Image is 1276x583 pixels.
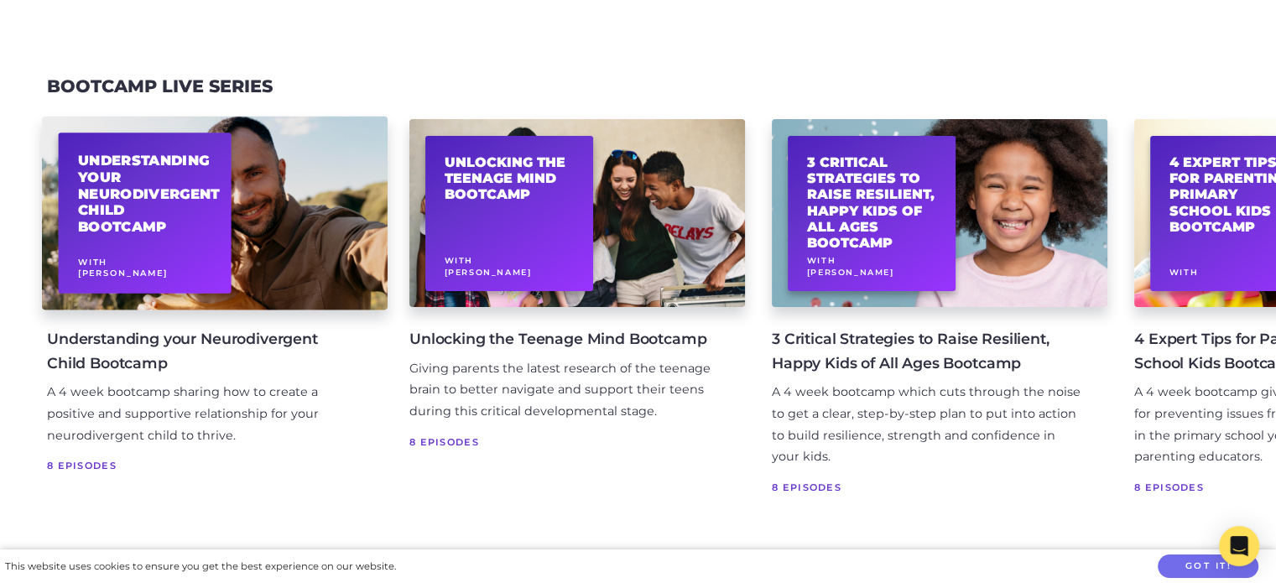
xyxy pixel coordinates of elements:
[807,256,836,265] span: With
[47,119,383,515] a: Understanding your Neurodivergent Child Bootcamp With[PERSON_NAME] Understanding your Neurodiverg...
[445,256,473,265] span: With
[1219,526,1259,566] div: Open Intercom Messenger
[772,479,1081,496] span: 8 Episodes
[47,327,356,374] h4: Understanding your Neurodivergent Child Bootcamp
[409,327,718,351] h4: Unlocking the Teenage Mind Bootcamp
[807,154,937,251] h2: 3 Critical Strategies to Raise Resilient, Happy Kids of All Ages Bootcamp
[1158,554,1258,579] button: Got it!
[409,119,745,515] a: Unlocking the Teenage Mind Bootcamp With[PERSON_NAME] Unlocking the Teenage Mind Bootcamp Giving ...
[47,382,356,447] div: A 4 week bootcamp sharing how to create a positive and supportive relationship for your neurodive...
[807,268,894,277] span: [PERSON_NAME]
[5,558,396,575] div: This website uses cookies to ensure you get the best experience on our website.
[409,358,718,424] div: Giving parents the latest research of the teenage brain to better navigate and support their teen...
[445,154,575,203] h2: Unlocking the Teenage Mind Bootcamp
[78,269,168,278] span: [PERSON_NAME]
[409,434,718,450] span: 8 Episodes
[445,268,532,277] span: [PERSON_NAME]
[772,382,1081,469] div: A 4 week bootcamp which cuts through the noise to get a clear, step-by-step plan to put into acti...
[772,119,1107,515] a: 3 Critical Strategies to Raise Resilient, Happy Kids of All Ages Bootcamp With[PERSON_NAME] 3 Cri...
[78,258,107,267] span: With
[47,457,356,474] span: 8 Episodes
[772,327,1081,374] h4: 3 Critical Strategies to Raise Resilient, Happy Kids of All Ages Bootcamp
[47,75,273,96] a: Bootcamp Live Series
[78,153,212,236] h2: Understanding your Neurodivergent Child Bootcamp
[1169,268,1198,277] span: With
